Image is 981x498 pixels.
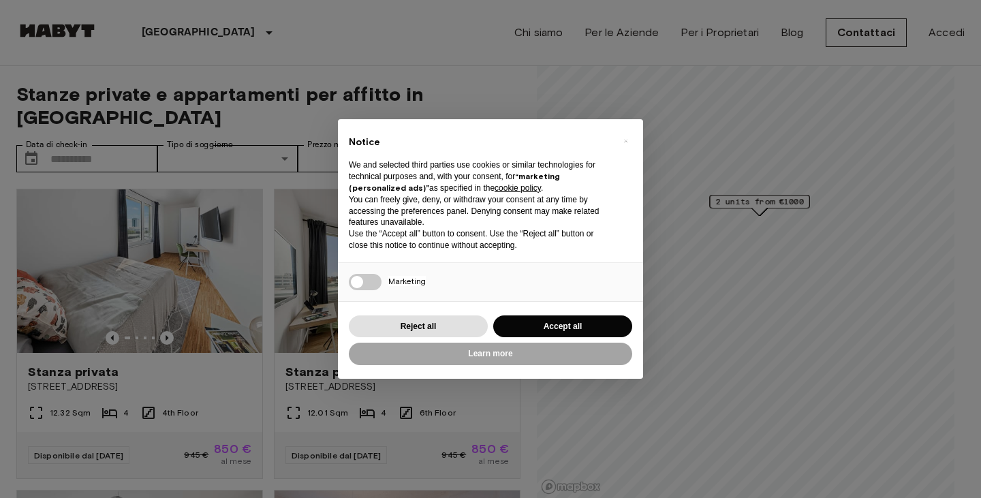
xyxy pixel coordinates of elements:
span: × [623,133,628,149]
a: cookie policy [495,183,541,193]
p: Use the “Accept all” button to consent. Use the “Reject all” button or close this notice to conti... [349,228,610,251]
h2: Notice [349,136,610,149]
span: Marketing [388,276,426,286]
p: We and selected third parties use cookies or similar technologies for technical purposes and, wit... [349,159,610,193]
button: Learn more [349,343,632,365]
button: Accept all [493,315,632,338]
button: Reject all [349,315,488,338]
p: You can freely give, deny, or withdraw your consent at any time by accessing the preferences pane... [349,194,610,228]
button: Close this notice [614,130,636,152]
strong: “marketing (personalized ads)” [349,171,560,193]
